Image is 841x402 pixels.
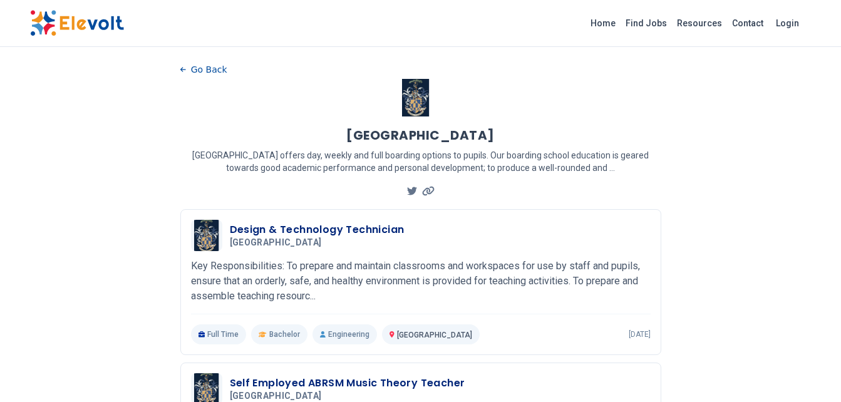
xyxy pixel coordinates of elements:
h1: [GEOGRAPHIC_DATA] [346,126,495,144]
p: [DATE] [629,329,651,339]
h3: Design & Technology Technician [230,222,405,237]
span: [GEOGRAPHIC_DATA] [230,391,322,402]
span: Bachelor [269,329,300,339]
a: Login [768,11,807,36]
img: Peponi School [402,79,430,116]
a: Peponi SchoolDesign & Technology Technician[GEOGRAPHIC_DATA]Key Responsibilities: To prepare and ... [191,220,651,344]
span: [GEOGRAPHIC_DATA] [230,237,322,249]
a: Contact [727,13,768,33]
p: Key Responsibilities: To prepare and maintain classrooms and workspaces for use by staff and pupi... [191,259,651,304]
a: Resources [672,13,727,33]
p: Engineering [312,324,377,344]
p: [GEOGRAPHIC_DATA] offers day, weekly and full boarding options to pupils. Our boarding school edu... [180,149,661,174]
h3: Self Employed ABRSM Music Theory Teacher [230,376,465,391]
img: Peponi School [194,219,219,252]
a: Home [586,13,621,33]
button: Go Back [180,60,227,79]
p: Full Time [191,324,247,344]
a: Find Jobs [621,13,672,33]
span: [GEOGRAPHIC_DATA] [397,331,472,339]
img: Elevolt [30,10,124,36]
